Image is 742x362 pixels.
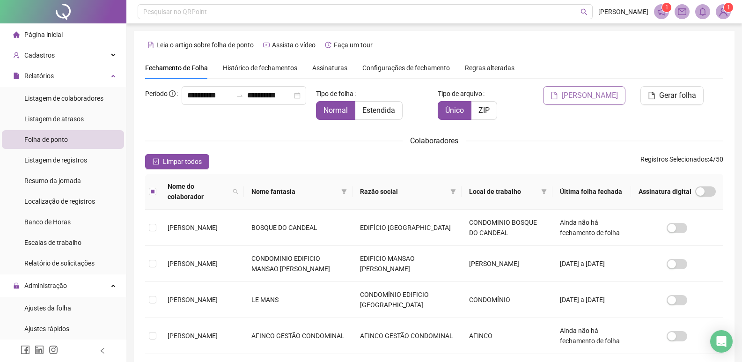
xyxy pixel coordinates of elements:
button: Limpar todos [145,154,209,169]
span: Ainda não há fechamento de folha [560,327,620,345]
span: Tipo de arquivo [438,89,482,99]
sup: 1 [662,3,671,12]
img: 92865 [716,5,730,19]
span: info-circle [169,90,176,97]
span: 1 [727,4,730,11]
span: filter [539,185,549,199]
span: Listagem de atrasos [24,115,84,123]
span: Leia o artigo sobre folha de ponto [156,41,254,49]
td: [DATE] a [DATE] [552,282,631,318]
button: Gerar folha [640,86,704,105]
span: search [580,8,588,15]
span: home [13,31,20,38]
span: Tipo de folha [316,89,353,99]
span: left [99,347,106,354]
span: to [236,92,243,99]
span: [PERSON_NAME] [168,296,218,303]
span: notification [657,7,666,16]
span: search [233,189,238,194]
span: Normal [323,106,348,115]
span: file [648,92,655,99]
span: Assinatura digital [639,186,691,197]
span: Estendida [362,106,395,115]
button: [PERSON_NAME] [543,86,625,105]
span: filter [541,189,547,194]
span: Folha de ponto [24,136,68,143]
span: history [325,42,331,48]
span: mail [678,7,686,16]
span: filter [341,189,347,194]
td: AFINCO GESTÃO CONDOMINAL [353,318,462,354]
span: facebook [21,345,30,355]
span: file [13,73,20,79]
span: Localização de registros [24,198,95,205]
td: AFINCO GESTÃO CONDOMINAL [244,318,353,354]
span: Colaboradores [410,136,458,145]
span: Resumo da jornada [24,177,81,185]
span: lock [13,282,20,289]
span: filter [450,189,456,194]
td: CONDOMINIO BOSQUE DO CANDEAL [462,210,552,246]
td: [PERSON_NAME] [462,246,552,282]
td: AFINCO [462,318,552,354]
span: Listagem de registros [24,156,87,164]
span: search [231,179,240,204]
span: check-square [153,158,159,165]
span: linkedin [35,345,44,355]
div: Open Intercom Messenger [710,330,733,353]
span: Assinaturas [312,65,347,71]
span: Ainda não há fechamento de folha [560,219,620,236]
sup: Atualize o seu contato no menu Meus Dados [724,3,733,12]
span: filter [448,185,458,199]
span: filter [339,185,349,199]
span: Fechamento de Folha [145,64,208,72]
span: file-text [147,42,154,48]
span: [PERSON_NAME] [168,260,218,267]
span: instagram [49,345,58,355]
span: Ajustes rápidos [24,325,69,332]
span: ZIP [478,106,490,115]
td: BOSQUE DO CANDEAL [244,210,353,246]
span: Regras alteradas [465,65,514,71]
span: Relatórios [24,72,54,80]
span: Cadastros [24,52,55,59]
span: [PERSON_NAME] [168,224,218,231]
td: CONDOMINIO EDIFICIO MANSAO [PERSON_NAME] [244,246,353,282]
span: Página inicial [24,31,63,38]
span: Limpar todos [163,156,202,167]
span: Período [145,90,168,97]
span: Configurações de fechamento [362,65,450,71]
td: EDIFÍCIO [GEOGRAPHIC_DATA] [353,210,462,246]
span: Ajustes da folha [24,304,71,312]
span: Nome do colaborador [168,181,229,202]
td: [DATE] a [DATE] [552,246,631,282]
span: Histórico de fechamentos [223,64,297,72]
span: youtube [263,42,270,48]
span: Relatório de solicitações [24,259,95,267]
span: Razão social [360,186,447,197]
span: swap-right [236,92,243,99]
span: file [551,92,558,99]
span: Escalas de trabalho [24,239,81,246]
span: user-add [13,52,20,59]
span: [PERSON_NAME] [598,7,648,17]
td: EDIFICIO MANSAO [PERSON_NAME] [353,246,462,282]
span: [PERSON_NAME] [168,332,218,340]
span: Assista o vídeo [272,41,316,49]
span: Listagem de colaboradores [24,95,103,102]
span: : 4 / 50 [640,154,723,169]
span: Gerar folha [659,90,696,101]
span: Registros Selecionados [640,155,708,163]
span: Local de trabalho [469,186,537,197]
td: CONDOMÍNIO [462,282,552,318]
span: Administração [24,282,67,289]
span: bell [698,7,707,16]
span: Banco de Horas [24,218,71,226]
th: Última folha fechada [552,174,631,210]
td: LE MANS [244,282,353,318]
span: Faça um tour [334,41,373,49]
span: 1 [665,4,669,11]
td: CONDOMÍNIO EDIFICIO [GEOGRAPHIC_DATA] [353,282,462,318]
span: Único [445,106,464,115]
span: [PERSON_NAME] [562,90,618,101]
